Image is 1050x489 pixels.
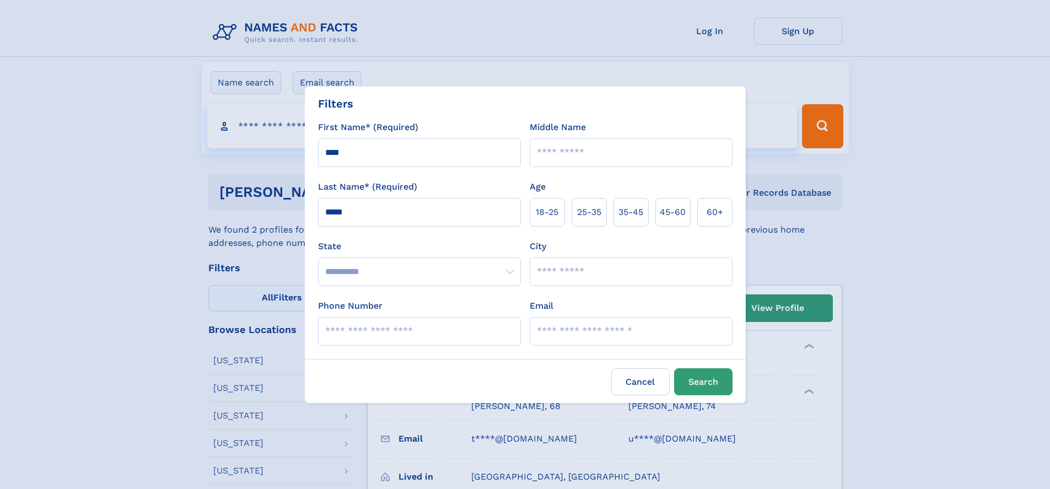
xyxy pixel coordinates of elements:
[318,299,383,313] label: Phone Number
[611,368,670,395] label: Cancel
[660,206,686,219] span: 45‑60
[318,95,353,112] div: Filters
[618,206,643,219] span: 35‑45
[530,180,546,194] label: Age
[318,121,418,134] label: First Name* (Required)
[577,206,601,219] span: 25‑35
[536,206,558,219] span: 18‑25
[530,121,586,134] label: Middle Name
[707,206,723,219] span: 60+
[318,240,521,253] label: State
[530,299,553,313] label: Email
[318,180,417,194] label: Last Name* (Required)
[674,368,733,395] button: Search
[530,240,546,253] label: City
